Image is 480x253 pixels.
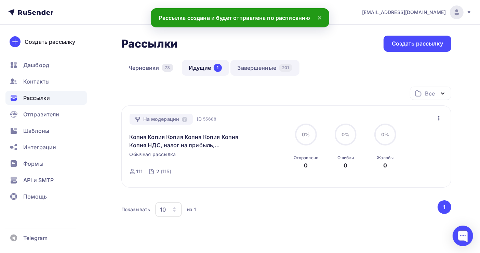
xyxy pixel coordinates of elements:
span: Рассылки [23,94,50,102]
a: 2 (115) [156,166,172,177]
div: Отправлено [294,155,318,161]
span: 0% [302,131,310,137]
a: Формы [5,157,87,170]
a: Дашборд [5,58,87,72]
a: Идущие1 [182,60,229,76]
div: (115) [161,168,171,175]
a: Контакты [5,75,87,88]
button: Все [410,87,451,100]
span: Telegram [23,234,48,242]
span: Обычная рассылка [130,151,176,158]
span: API и SMTP [23,176,54,184]
span: 55688 [203,116,216,123]
div: 10 [160,205,166,214]
div: 0 [304,161,308,169]
a: Отправители [5,107,87,121]
a: Рассылки [5,91,87,105]
span: Формы [23,160,43,168]
span: Шаблоны [23,127,49,135]
span: Отправители [23,110,59,118]
div: 0 [344,161,347,169]
button: 10 [155,202,182,217]
span: Контакты [23,77,50,86]
button: Go to page 1 [438,200,451,214]
div: 201 [279,64,292,72]
h2: Рассылки [121,37,177,51]
div: Создать рассылку [392,40,443,48]
div: Ошибки [337,155,354,161]
a: Шаблоны [5,124,87,138]
a: Черновики73 [121,60,181,76]
span: [EMAIL_ADDRESS][DOMAIN_NAME] [362,9,446,16]
a: Завершенные201 [230,60,299,76]
a: Копия Копия Копия Копия Копия Копия Копия НДС, налог на прибыль, [GEOGRAPHIC_DATA], Страховые взн... [130,133,247,149]
span: 0% [381,131,389,137]
div: 0 [383,161,387,169]
div: Создать рассылку [25,38,75,46]
div: из 1 [187,206,196,213]
div: 1 [214,64,222,72]
span: ID [197,116,202,123]
div: На модерации [130,114,193,125]
div: Жалобы [377,155,394,161]
div: Показывать [121,206,150,213]
ul: Pagination [437,200,452,214]
div: Все [425,89,435,98]
span: Помощь [23,192,47,201]
span: 0% [342,131,349,137]
div: 2 [156,168,159,175]
a: [EMAIL_ADDRESS][DOMAIN_NAME] [362,5,472,19]
div: 111 [136,168,143,175]
span: Интеграции [23,143,56,151]
span: Дашборд [23,61,49,69]
div: 73 [162,64,173,72]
